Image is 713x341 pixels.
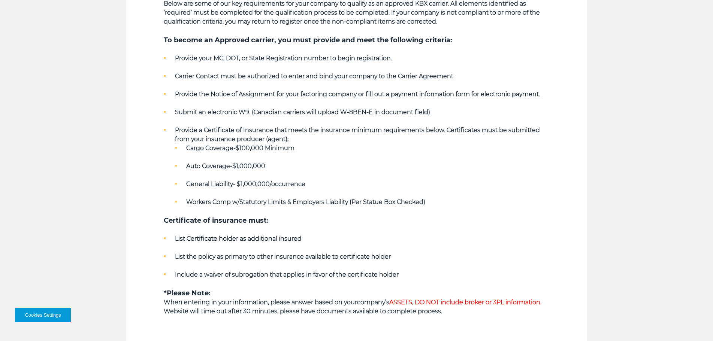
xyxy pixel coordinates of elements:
[186,198,425,205] strong: Workers Comp w/Statutory Limits & Employers Liability (Per Statue Box Checked)
[175,109,430,116] strong: Submit an electronic W9. (Canadian carriers will upload W-8BEN-E in document field)
[164,216,269,225] strong: Certificate of insurance must:
[357,299,541,306] strong: company’s
[15,308,71,322] button: Cookies Settings
[186,180,305,188] strong: General Liability- $1,000,000/occurrence
[164,299,357,306] strong: When entering in your information, please answer based on your
[175,253,391,260] strong: List the policy as primary to other insurance available to certificate holder
[175,127,540,143] strong: Provide a Certificate of Insurance that meets the insurance minimum requirements below. Certifica...
[175,271,399,278] strong: Include a waiver of subrogation that applies in favor of the certificate holder
[164,289,211,297] strong: *Please Note:
[175,55,392,62] strong: Provide your MC, DOT, or State Registration number to begin registration.
[164,308,442,315] strong: Website will time out after 30 minutes, please have documents available to complete process.
[186,162,265,170] strong: Auto Coverage-$1,000,000
[164,35,550,45] h5: To become an Approved carrier, you must provide and meet the following criteria:
[175,73,454,80] strong: Carrier Contact must be authorized to enter and bind your company to the Carrier Agreement.
[186,144,294,152] strong: Cargo Coverage-$100,000 Minimum
[389,299,541,306] span: ASSETS, DO NOT include broker or 3PL information.
[175,91,540,98] strong: Provide the Notice of Assignment for your factoring company or fill out a payment information for...
[175,235,302,242] strong: List Certificate holder as additional insured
